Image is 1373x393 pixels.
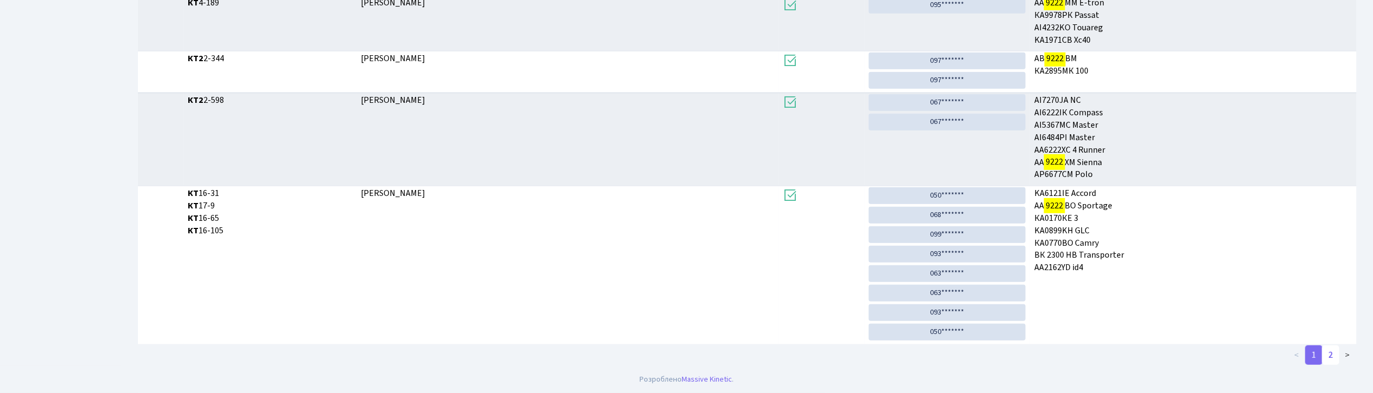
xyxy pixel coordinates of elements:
[361,94,425,106] span: [PERSON_NAME]
[188,187,353,237] span: 16-31 17-9 16-65 16-105
[188,225,199,237] b: КТ
[188,94,204,106] b: КТ2
[188,187,199,199] b: КТ
[1034,94,1352,181] span: АІ7270JA NC АІ6222ІК Compass АІ5367МС Master АІ6484РІ Master АА6222ХС 4 Runner АА ХМ Sienna АР667...
[1034,187,1352,274] span: KA6121IE Accord АА ВО Sportage КА0170КЕ 3 KA0899KH GLC КА0770ВО Camry BК 2300 HB Transporter AA21...
[1045,51,1065,66] mark: 9222
[361,53,425,64] span: [PERSON_NAME]
[1322,345,1339,365] a: 2
[188,212,199,224] b: КТ
[1034,53,1352,77] span: АВ ВМ КА2895МК 100
[188,53,353,65] span: 2-344
[188,94,353,107] span: 2-598
[1339,345,1357,365] a: >
[188,200,199,212] b: КТ
[1044,154,1065,169] mark: 9222
[188,53,204,64] b: КТ2
[639,374,734,385] div: Розроблено .
[361,187,425,199] span: [PERSON_NAME]
[1044,198,1065,213] mark: 9222
[682,374,732,385] a: Massive Kinetic
[1305,345,1323,365] a: 1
